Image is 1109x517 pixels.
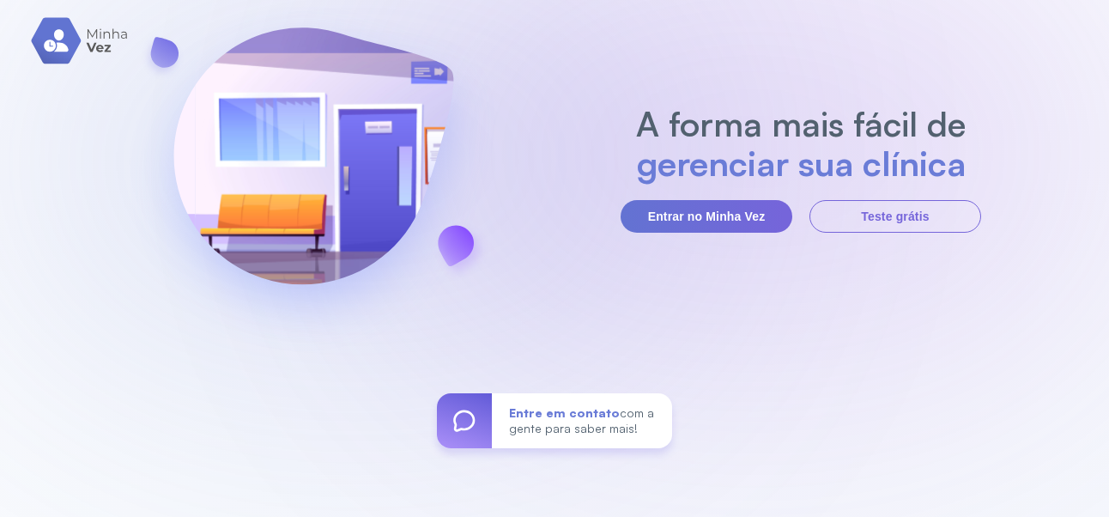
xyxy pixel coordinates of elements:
[621,200,792,233] button: Entrar no Minha Vez
[627,143,975,183] h2: gerenciar sua clínica
[509,405,620,420] span: Entre em contato
[627,104,975,143] h2: A forma mais fácil de
[437,393,672,448] a: Entre em contatocom a gente para saber mais!
[492,393,672,448] div: com a gente para saber mais!
[809,200,981,233] button: Teste grátis
[31,17,130,64] img: logo.svg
